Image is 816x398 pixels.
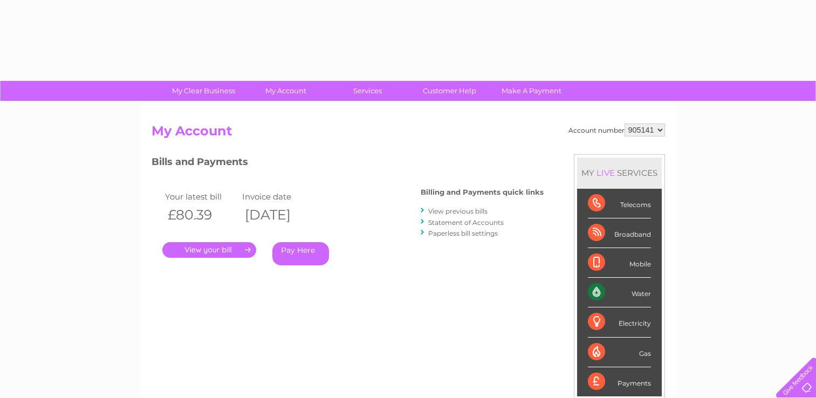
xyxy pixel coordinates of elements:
[588,189,651,218] div: Telecoms
[239,189,317,204] td: Invoice date
[323,81,412,101] a: Services
[162,189,240,204] td: Your latest bill
[152,123,665,144] h2: My Account
[588,367,651,396] div: Payments
[421,188,544,196] h4: Billing and Payments quick links
[241,81,330,101] a: My Account
[428,207,488,215] a: View previous bills
[588,278,651,307] div: Water
[162,242,256,258] a: .
[594,168,617,178] div: LIVE
[487,81,576,101] a: Make A Payment
[577,157,662,188] div: MY SERVICES
[162,204,240,226] th: £80.39
[272,242,329,265] a: Pay Here
[588,307,651,337] div: Electricity
[152,154,544,173] h3: Bills and Payments
[568,123,665,136] div: Account number
[428,218,504,227] a: Statement of Accounts
[588,338,651,367] div: Gas
[405,81,494,101] a: Customer Help
[159,81,248,101] a: My Clear Business
[428,229,498,237] a: Paperless bill settings
[588,218,651,248] div: Broadband
[588,248,651,278] div: Mobile
[239,204,317,226] th: [DATE]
